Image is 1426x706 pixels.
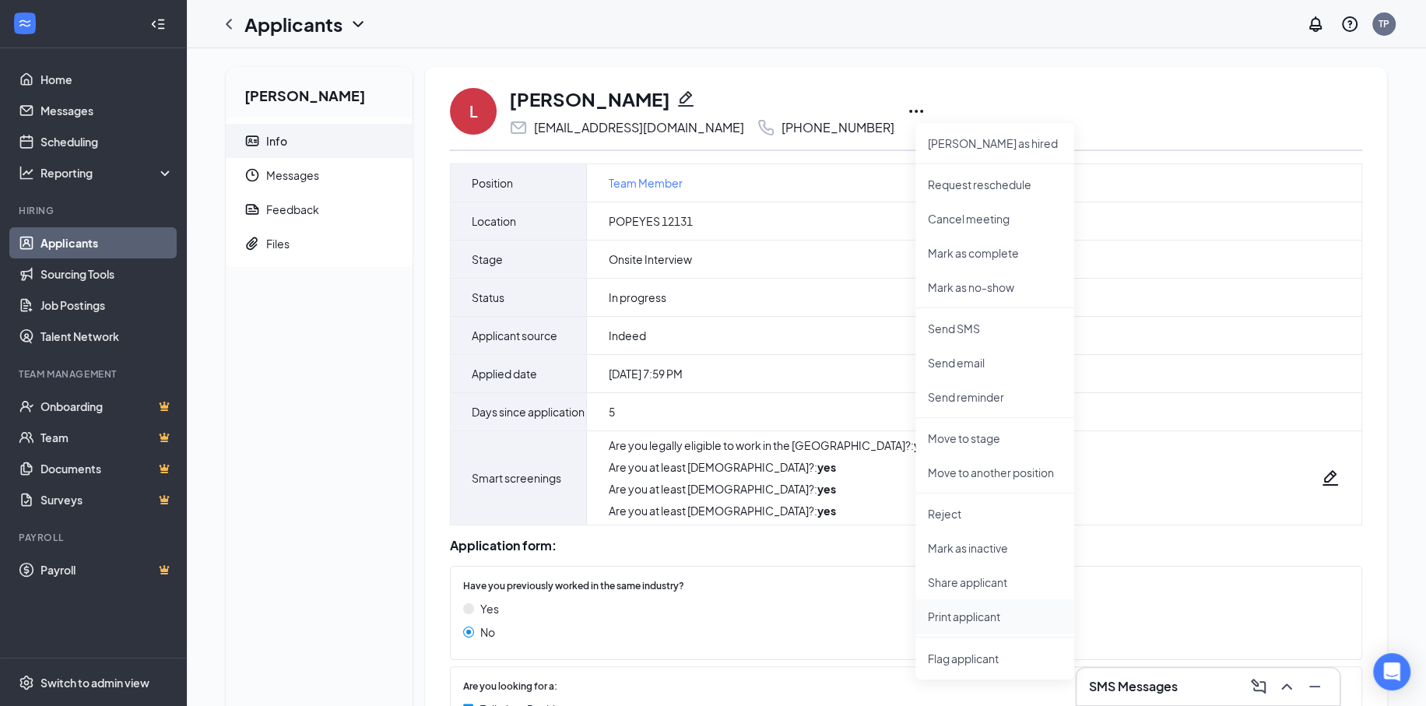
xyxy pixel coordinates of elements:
[40,64,174,95] a: Home
[40,422,174,453] a: TeamCrown
[244,133,260,149] svg: ContactCard
[609,481,933,497] div: Are you at least [DEMOGRAPHIC_DATA]? :
[244,11,342,37] h1: Applicants
[472,469,561,487] span: Smart screenings
[19,675,34,690] svg: Settings
[1305,677,1324,696] svg: Minimize
[928,650,1062,667] span: Flag applicant
[609,251,692,267] span: Onsite Interview
[928,211,1062,227] p: Cancel meeting
[1373,653,1410,690] div: Open Intercom Messenger
[609,437,933,453] div: Are you legally eligible to work in the [GEOGRAPHIC_DATA]? :
[609,459,933,475] div: Are you at least [DEMOGRAPHIC_DATA]? :
[609,328,646,343] span: Indeed
[40,227,174,258] a: Applicants
[349,15,367,33] svg: ChevronDown
[1321,469,1340,487] svg: Pencil
[40,391,174,422] a: OnboardingCrown
[928,355,1062,371] p: Send email
[928,540,1062,556] p: Mark as inactive
[509,118,528,137] svg: Email
[472,326,557,345] span: Applicant source
[472,364,537,383] span: Applied date
[266,133,287,149] div: Info
[226,158,413,192] a: ClockMessages
[40,290,174,321] a: Job Postings
[609,366,683,381] span: [DATE] 7:59 PM
[480,600,499,617] span: Yes
[1246,674,1271,699] button: ComposeMessage
[817,460,836,474] strong: yes
[928,135,1062,151] p: [PERSON_NAME] as hired
[40,453,174,484] a: DocumentsCrown
[19,165,34,181] svg: Analysis
[1089,678,1178,695] h3: SMS Messages
[472,212,516,230] span: Location
[40,165,174,181] div: Reporting
[472,288,504,307] span: Status
[150,16,166,32] svg: Collapse
[266,158,400,192] span: Messages
[463,579,684,594] span: Have you previously worked in the same industry?
[40,675,149,690] div: Switch to admin view
[781,120,894,135] div: [PHONE_NUMBER]
[534,120,744,135] div: [EMAIL_ADDRESS][DOMAIN_NAME]
[40,258,174,290] a: Sourcing Tools
[1306,15,1325,33] svg: Notifications
[928,574,1062,590] p: Share applicant
[928,430,1062,446] p: Move to stage
[226,192,413,227] a: ReportFeedback
[463,680,557,694] span: Are you looking for a:
[1340,15,1359,33] svg: QuestionInfo
[266,236,290,251] div: Files
[1274,674,1299,699] button: ChevronUp
[480,623,495,641] span: No
[40,321,174,352] a: Talent Network
[928,177,1062,192] p: Request reschedule
[226,227,413,261] a: PaperclipFiles
[244,167,260,183] svg: Clock
[817,504,836,518] strong: yes
[928,321,1062,336] p: Send SMS
[928,245,1062,261] p: Mark as complete
[472,250,503,269] span: Stage
[19,204,170,217] div: Hiring
[609,404,615,420] span: 5
[17,16,33,31] svg: WorkstreamLogo
[220,15,238,33] svg: ChevronLeft
[609,174,683,191] a: Team Member
[244,236,260,251] svg: Paperclip
[676,90,695,108] svg: Pencil
[928,506,1062,522] p: Reject
[1379,17,1389,30] div: TP
[472,174,513,192] span: Position
[40,126,174,157] a: Scheduling
[19,367,170,381] div: Team Management
[1249,677,1268,696] svg: ComposeMessage
[928,279,1062,295] p: Mark as no-show
[928,465,1062,480] p: Move to another position
[928,389,1062,405] p: Send reminder
[1302,674,1327,699] button: Minimize
[40,484,174,515] a: SurveysCrown
[226,67,413,118] h2: [PERSON_NAME]
[450,538,1362,553] div: Application form:
[928,609,1062,624] p: Print applicant
[244,202,260,217] svg: Report
[609,290,666,305] span: In progress
[40,95,174,126] a: Messages
[609,213,693,229] span: POPEYES 12131
[509,86,670,112] h1: [PERSON_NAME]
[907,102,925,121] svg: Ellipses
[226,124,413,158] a: ContactCardInfo
[19,531,170,544] div: Payroll
[472,402,585,421] span: Days since application
[609,503,933,518] div: Are you at least [DEMOGRAPHIC_DATA]? :
[817,482,836,496] strong: yes
[266,202,319,217] div: Feedback
[1277,677,1296,696] svg: ChevronUp
[40,554,174,585] a: PayrollCrown
[757,118,775,137] svg: Phone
